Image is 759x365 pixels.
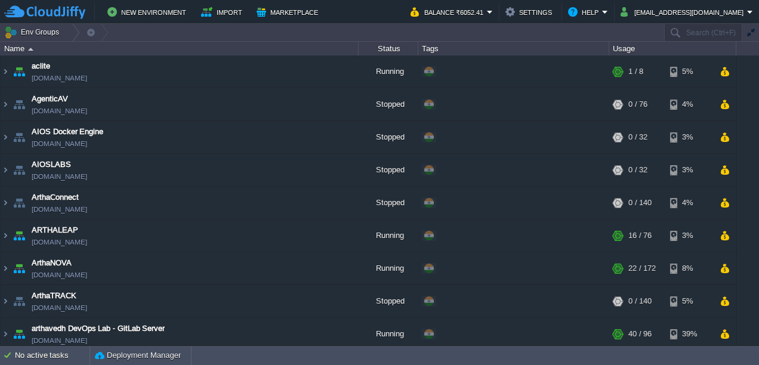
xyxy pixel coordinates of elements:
button: [EMAIL_ADDRESS][DOMAIN_NAME] [621,5,747,19]
div: Running [359,252,418,284]
a: [DOMAIN_NAME] [32,335,87,347]
div: Status [359,42,418,55]
div: 40 / 96 [628,318,652,350]
img: AMDAwAAAACH5BAEAAAAALAAAAAABAAEAAAICRAEAOw== [1,88,10,120]
a: [DOMAIN_NAME] [32,269,87,281]
div: 4% [670,88,709,120]
a: ARTHALEAP [32,224,78,236]
img: AMDAwAAAACH5BAEAAAAALAAAAAABAAEAAAICRAEAOw== [1,55,10,88]
img: AMDAwAAAACH5BAEAAAAALAAAAAABAAEAAAICRAEAOw== [1,187,10,219]
a: aclite [32,60,50,72]
img: AMDAwAAAACH5BAEAAAAALAAAAAABAAEAAAICRAEAOw== [1,318,10,350]
div: 0 / 140 [628,285,652,317]
a: AIOS Docker Engine [32,126,103,138]
img: AMDAwAAAACH5BAEAAAAALAAAAAABAAEAAAICRAEAOw== [11,252,27,284]
div: 0 / 32 [628,154,647,186]
a: [DOMAIN_NAME] [32,302,87,314]
div: Stopped [359,187,418,219]
div: Stopped [359,121,418,153]
div: 0 / 32 [628,121,647,153]
div: 39% [670,318,709,350]
div: 0 / 76 [628,88,647,120]
a: [DOMAIN_NAME] [32,171,87,182]
img: AMDAwAAAACH5BAEAAAAALAAAAAABAAEAAAICRAEAOw== [1,121,10,153]
img: AMDAwAAAACH5BAEAAAAALAAAAAABAAEAAAICRAEAOw== [11,187,27,219]
div: Running [359,219,418,252]
img: AMDAwAAAACH5BAEAAAAALAAAAAABAAEAAAICRAEAOw== [11,219,27,252]
div: Running [359,55,418,88]
a: ArthaTRACK [32,290,76,302]
div: 3% [670,121,709,153]
button: Balance ₹6052.41 [411,5,487,19]
div: 3% [670,154,709,186]
div: 5% [670,285,709,317]
div: Stopped [359,285,418,317]
button: Settings [505,5,556,19]
div: Usage [610,42,736,55]
iframe: chat widget [709,317,747,353]
div: 0 / 140 [628,187,652,219]
img: AMDAwAAAACH5BAEAAAAALAAAAAABAAEAAAICRAEAOw== [11,318,27,350]
button: Help [568,5,602,19]
img: AMDAwAAAACH5BAEAAAAALAAAAAABAAEAAAICRAEAOw== [1,219,10,252]
img: AMDAwAAAACH5BAEAAAAALAAAAAABAAEAAAICRAEAOw== [11,88,27,120]
div: 4% [670,187,709,219]
button: Deployment Manager [95,349,181,361]
img: AMDAwAAAACH5BAEAAAAALAAAAAABAAEAAAICRAEAOw== [1,285,10,317]
div: Tags [419,42,609,55]
a: arthavedh DevOps Lab - GitLab Server [32,323,165,335]
div: 8% [670,252,709,284]
img: AMDAwAAAACH5BAEAAAAALAAAAAABAAEAAAICRAEAOw== [1,252,10,284]
img: AMDAwAAAACH5BAEAAAAALAAAAAABAAEAAAICRAEAOw== [11,121,27,153]
a: [DOMAIN_NAME] [32,236,87,248]
img: AMDAwAAAACH5BAEAAAAALAAAAAABAAEAAAICRAEAOw== [1,154,10,186]
button: New Environment [107,5,190,19]
a: [DOMAIN_NAME] [32,105,87,117]
a: ArthaNOVA [32,257,72,269]
div: Stopped [359,88,418,120]
div: 3% [670,219,709,252]
div: No active tasks [15,346,90,365]
img: AMDAwAAAACH5BAEAAAAALAAAAAABAAEAAAICRAEAOw== [11,55,27,88]
a: [DOMAIN_NAME] [32,203,87,215]
img: CloudJiffy [4,5,85,20]
img: AMDAwAAAACH5BAEAAAAALAAAAAABAAEAAAICRAEAOw== [11,285,27,317]
a: AgenticAV [32,93,68,105]
div: Running [359,318,418,350]
img: AMDAwAAAACH5BAEAAAAALAAAAAABAAEAAAICRAEAOw== [11,154,27,186]
a: ArthaConnect [32,191,79,203]
div: 5% [670,55,709,88]
button: Env Groups [4,24,63,41]
div: 16 / 76 [628,219,652,252]
span: [DOMAIN_NAME] [32,72,87,84]
img: AMDAwAAAACH5BAEAAAAALAAAAAABAAEAAAICRAEAOw== [28,48,33,51]
button: Marketplace [257,5,322,19]
div: Stopped [359,154,418,186]
div: Name [1,42,358,55]
button: Import [201,5,246,19]
a: [DOMAIN_NAME] [32,138,87,150]
a: AIOSLABS [32,159,71,171]
div: 1 / 8 [628,55,643,88]
div: 22 / 172 [628,252,656,284]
